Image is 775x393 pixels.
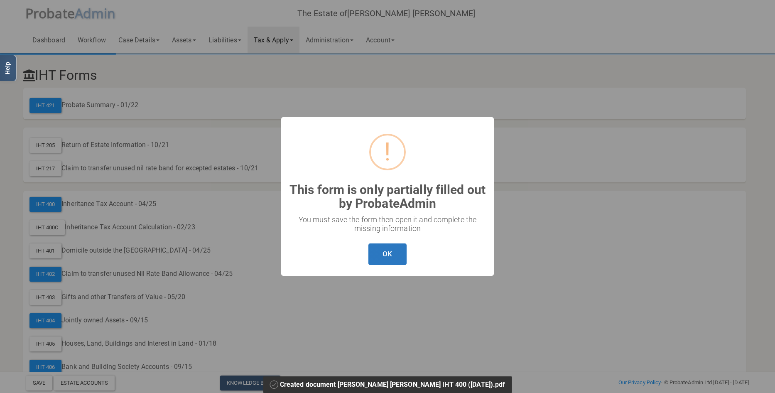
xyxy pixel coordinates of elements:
h2: This form is only partially filled out by ProbateAdmin [289,183,486,210]
span: ! [384,135,390,169]
span: Created document [PERSON_NAME] [PERSON_NAME] IHT 400 ([DATE]).pdf [280,381,505,388]
div: You must save the form then open it and complete the missing information [289,215,486,233]
button: OK [368,243,406,265]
